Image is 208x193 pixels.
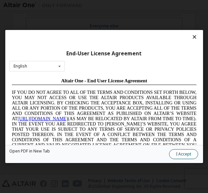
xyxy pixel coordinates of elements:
a: [URL][DOMAIN_NAME] [8,41,58,46]
span: Altair One - End User License Agreement [52,3,138,8]
span: IF YOU DO NOT AGREE TO ALL OF THE TERMS AND CONDITIONS SET FORTH BELOW, YOU MAY NOT ACCESS OR USE... [3,14,187,98]
button: I Accept [169,149,198,159]
div: English [14,64,27,68]
div: End-User License Agreement [9,50,199,57]
a: Open PDF in New Tab [9,149,50,153]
